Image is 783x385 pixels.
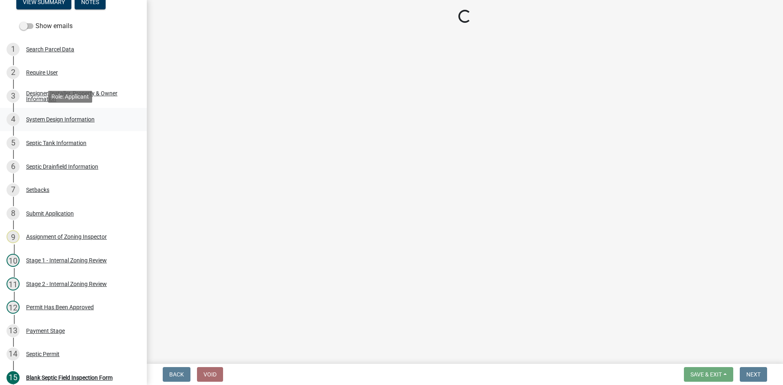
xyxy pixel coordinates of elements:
div: 5 [7,136,20,150]
div: Assignment of Zoning Inspector [26,234,107,240]
div: 7 [7,183,20,196]
div: Blank Septic Field Inspection Form [26,375,113,381]
div: 11 [7,277,20,290]
span: Save & Exit [690,371,722,378]
label: Show emails [20,21,73,31]
button: Next [740,367,767,382]
div: 15 [7,371,20,384]
button: Void [197,367,223,382]
div: 8 [7,207,20,220]
div: 4 [7,113,20,126]
div: 6 [7,160,20,173]
div: Septic Tank Information [26,140,86,146]
div: Submit Application [26,211,74,216]
div: 3 [7,90,20,103]
div: Stage 1 - Internal Zoning Review [26,257,107,263]
div: Require User [26,70,58,75]
div: 14 [7,348,20,361]
div: Permit Has Been Approved [26,304,94,310]
div: Septic Permit [26,351,60,357]
div: 12 [7,301,20,314]
div: Search Parcel Data [26,46,74,52]
div: 1 [7,43,20,56]
div: System Design Information [26,117,95,122]
div: Stage 2 - Internal Zoning Review [26,281,107,287]
div: 9 [7,230,20,243]
div: Role: Applicant [48,91,92,103]
div: Setbacks [26,187,49,193]
span: Back [169,371,184,378]
button: Back [163,367,190,382]
div: Septic Drainfield Information [26,164,98,169]
button: Save & Exit [684,367,733,382]
div: Payment Stage [26,328,65,334]
div: 10 [7,254,20,267]
span: Next [746,371,761,378]
div: Designer, Installer, Property & Owner Information [26,90,134,102]
div: 13 [7,324,20,337]
div: 2 [7,66,20,79]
